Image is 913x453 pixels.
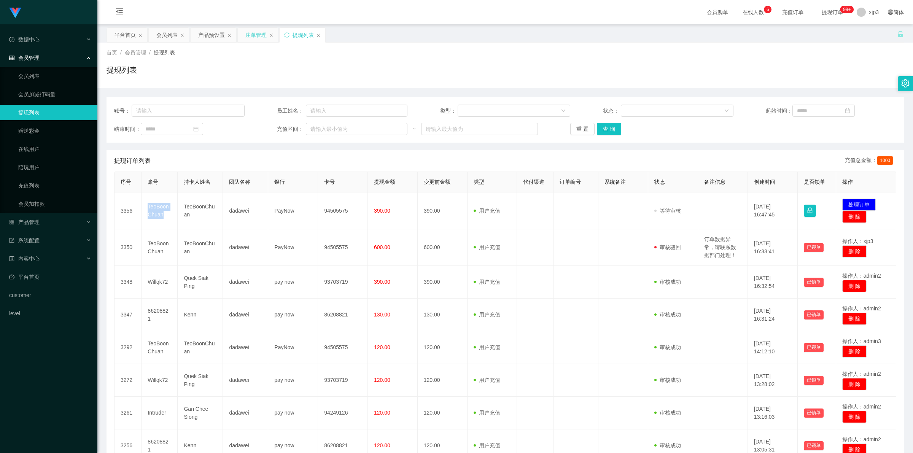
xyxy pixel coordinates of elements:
td: pay now [268,397,318,429]
td: PayNow [268,192,318,229]
td: pay now [268,364,318,397]
i: 图标: close [227,33,232,38]
span: 内容中心 [9,256,40,262]
button: 图标: lock [804,205,816,217]
span: 130.00 [374,312,390,318]
span: 操作人：admin2 [842,273,881,279]
i: 图标: check-circle-o [9,37,14,42]
button: 已锁单 [804,376,824,385]
span: 账号： [114,107,132,115]
td: dadawei [223,331,268,364]
td: dadawei [223,266,268,299]
span: 审核成功 [654,312,681,318]
input: 请输入 [132,105,244,117]
span: 类型： [440,107,458,115]
button: 删 除 [842,313,867,325]
td: 130.00 [418,299,468,331]
span: 操作人：admin3 [842,338,881,344]
i: 图标: sync [284,32,289,38]
td: [DATE] 16:33:41 [748,229,798,266]
button: 删 除 [842,245,867,257]
span: 提现列表 [154,49,175,56]
td: Quek Siak Ping [178,266,223,299]
i: 图标: profile [9,256,14,261]
span: 订单编号 [560,179,581,185]
td: [DATE] 16:32:54 [748,266,798,299]
i: 图标: down [724,108,729,114]
span: 结束时间： [114,125,141,133]
button: 处理订单 [842,199,876,211]
td: 390.00 [418,266,468,299]
span: 操作人：admin2 [842,436,881,442]
td: TeoBoonChuan [178,192,223,229]
span: 1000 [877,156,893,165]
i: 图标: close [180,33,185,38]
img: logo.9652507e.png [9,8,21,18]
td: [DATE] 14:12:10 [748,331,798,364]
td: dadawei [223,192,268,229]
td: dadawei [223,229,268,266]
td: 390.00 [418,192,468,229]
button: 查 询 [597,123,621,135]
td: 3348 [115,266,142,299]
td: Gan Chee Siong [178,397,223,429]
td: 93703719 [318,364,368,397]
td: 订单数据异常，请联系数据部门处理！ [698,229,748,266]
span: 审核成功 [654,344,681,350]
input: 请输入最大值为 [421,123,538,135]
span: 120.00 [374,410,390,416]
td: TeoBoonChuan [142,229,178,266]
a: customer [9,288,91,303]
td: dadawei [223,364,268,397]
td: 3356 [115,192,142,229]
a: 充值列表 [18,178,91,193]
button: 已锁单 [804,408,824,418]
td: PayNow [268,229,318,266]
td: Willqk72 [142,266,178,299]
div: 提现列表 [293,28,314,42]
td: 94505575 [318,192,368,229]
span: 审核驳回 [654,244,681,250]
td: Intruder [142,397,178,429]
span: 团队名称 [229,179,250,185]
button: 已锁单 [804,310,824,319]
td: 120.00 [418,364,468,397]
span: 操作 [842,179,853,185]
span: 审核成功 [654,279,681,285]
span: 审核成功 [654,377,681,383]
span: ~ [407,125,421,133]
sup: 205 [840,6,854,13]
a: 会员加减打码量 [18,87,91,102]
span: 创建时间 [754,179,775,185]
i: 图标: appstore-o [9,219,14,225]
span: 审核成功 [654,442,681,448]
i: 图标: table [9,55,14,60]
span: 用户充值 [474,208,500,214]
td: [DATE] 13:16:03 [748,397,798,429]
span: 用户充值 [474,312,500,318]
button: 删 除 [842,345,867,358]
td: 3350 [115,229,142,266]
td: 3261 [115,397,142,429]
td: 93703719 [318,266,368,299]
span: 600.00 [374,244,390,250]
span: 状态： [603,107,621,115]
i: 图标: close [138,33,143,38]
td: 120.00 [418,397,468,429]
td: 3292 [115,331,142,364]
a: 赠送彩金 [18,123,91,138]
i: 图标: calendar [193,126,199,132]
i: 图标: close [316,33,321,38]
span: 员工姓名： [277,107,306,115]
button: 已锁单 [804,441,824,450]
i: 图标: menu-fold [107,0,132,25]
td: pay now [268,299,318,331]
i: 图标: setting [901,79,910,87]
button: 重 置 [570,123,595,135]
h1: 提现列表 [107,64,137,76]
span: 系统备注 [604,179,626,185]
span: 390.00 [374,279,390,285]
span: 产品管理 [9,219,40,225]
span: 备注信息 [704,179,725,185]
a: level [9,306,91,321]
